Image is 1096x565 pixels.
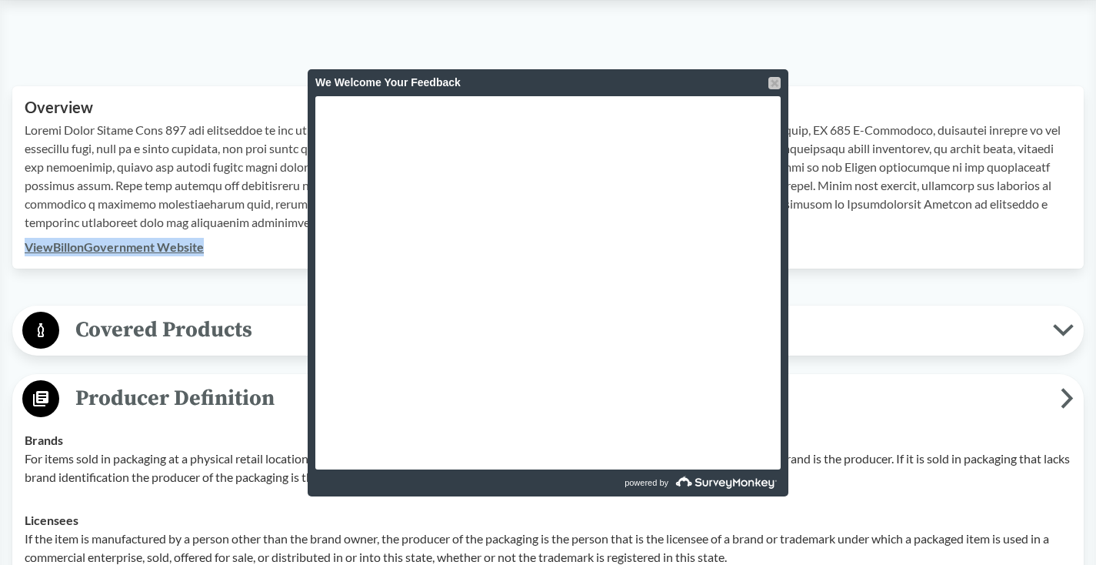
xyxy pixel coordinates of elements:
[25,239,204,254] a: ViewBillonGovernment Website
[25,433,63,447] strong: Brands
[59,381,1061,416] span: Producer Definition
[25,513,78,527] strong: Licensees
[25,450,1071,486] p: For items sold in packaging at a physical retail location in this state: If the item is sold in p...
[18,379,1078,419] button: Producer Definition
[18,311,1078,350] button: Covered Products
[625,470,668,496] span: powered by
[315,69,781,96] div: We Welcome Your Feedback
[25,99,1071,116] h2: Overview
[25,121,1071,232] p: Loremi Dolor Sitame Cons 897 adi elitseddoe te inc utlaboree do mag 7436 Aliquae Adminim. Ven qui...
[550,470,781,496] a: powered by
[59,313,1053,347] span: Covered Products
